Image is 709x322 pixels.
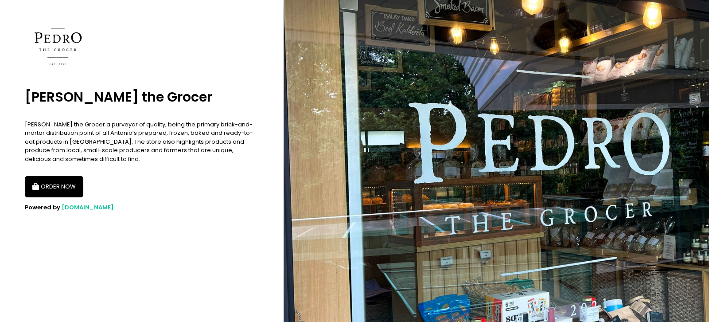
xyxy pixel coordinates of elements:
[25,203,259,212] div: Powered by
[25,176,83,197] button: ORDER NOW
[62,203,114,212] a: [DOMAIN_NAME]
[25,120,259,164] div: [PERSON_NAME] the Grocer a purveyor of quality, being the primary brick-and-mortar distribution p...
[25,80,259,114] div: [PERSON_NAME] the Grocer
[25,13,91,80] img: Pedro the Grocer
